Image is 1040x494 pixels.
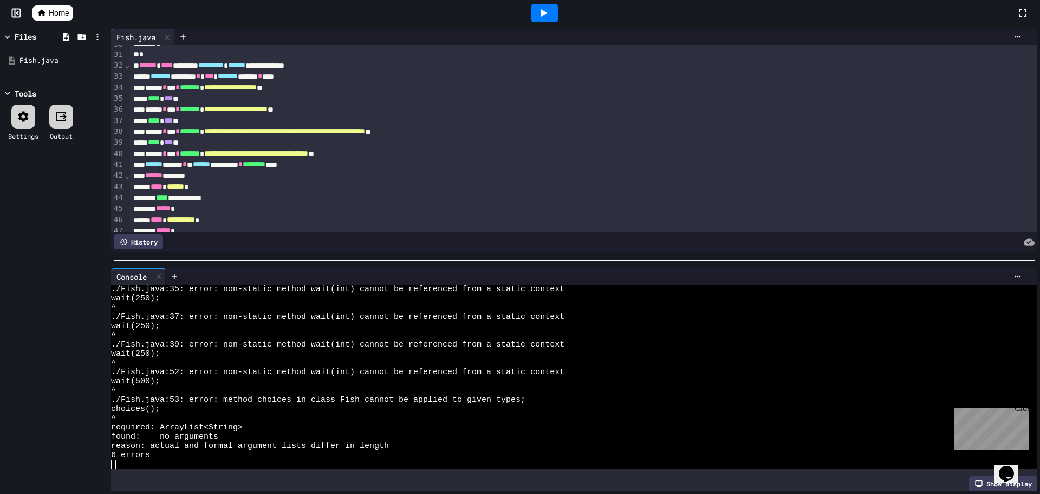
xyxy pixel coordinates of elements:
[111,203,125,214] div: 45
[114,234,163,249] div: History
[19,55,104,66] div: Fish.java
[125,171,130,180] span: Fold line
[111,322,160,331] span: wait(250);
[969,476,1037,491] div: Show display
[994,451,1029,483] iframe: chat widget
[15,88,36,99] div: Tools
[50,131,73,141] div: Output
[111,441,389,451] span: reason: actual and formal argument lists differ in length
[15,31,36,42] div: Files
[111,149,125,159] div: 40
[111,358,116,368] span: ^
[111,193,125,203] div: 44
[111,82,125,93] div: 34
[111,349,160,358] span: wait(250);
[111,405,160,414] span: choices();
[111,49,125,60] div: 31
[111,271,152,283] div: Console
[111,170,125,181] div: 42
[111,285,564,294] span: ./Fish.java:35: error: non-static method wait(int) cannot be referenced from a static context
[111,31,161,43] div: Fish.java
[111,126,125,137] div: 38
[111,268,166,285] div: Console
[111,395,525,405] span: ./Fish.java:53: error: method choices in class Fish cannot be applied to given types;
[111,451,150,460] span: 6 errors
[111,116,125,126] div: 37
[111,386,116,395] span: ^
[111,331,116,340] span: ^
[111,104,125,115] div: 36
[32,5,73,21] a: Home
[4,4,75,69] div: Chat with us now!Close
[111,303,116,312] span: ^
[111,215,125,226] div: 46
[111,294,160,303] span: wait(250);
[111,60,125,71] div: 32
[111,432,218,441] span: found: no arguments
[111,159,125,170] div: 41
[111,137,125,148] div: 39
[950,403,1029,450] iframe: chat widget
[111,423,243,432] span: required: ArrayList<String>
[125,61,130,69] span: Fold line
[111,71,125,82] div: 33
[111,377,160,386] span: wait(500);
[111,414,116,423] span: ^
[111,29,174,45] div: Fish.java
[111,226,125,236] div: 47
[111,182,125,193] div: 43
[111,368,564,377] span: ./Fish.java:52: error: non-static method wait(int) cannot be referenced from a static context
[8,131,38,141] div: Settings
[111,340,564,349] span: ./Fish.java:39: error: non-static method wait(int) cannot be referenced from a static context
[111,312,564,322] span: ./Fish.java:37: error: non-static method wait(int) cannot be referenced from a static context
[49,8,69,18] span: Home
[111,93,125,104] div: 35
